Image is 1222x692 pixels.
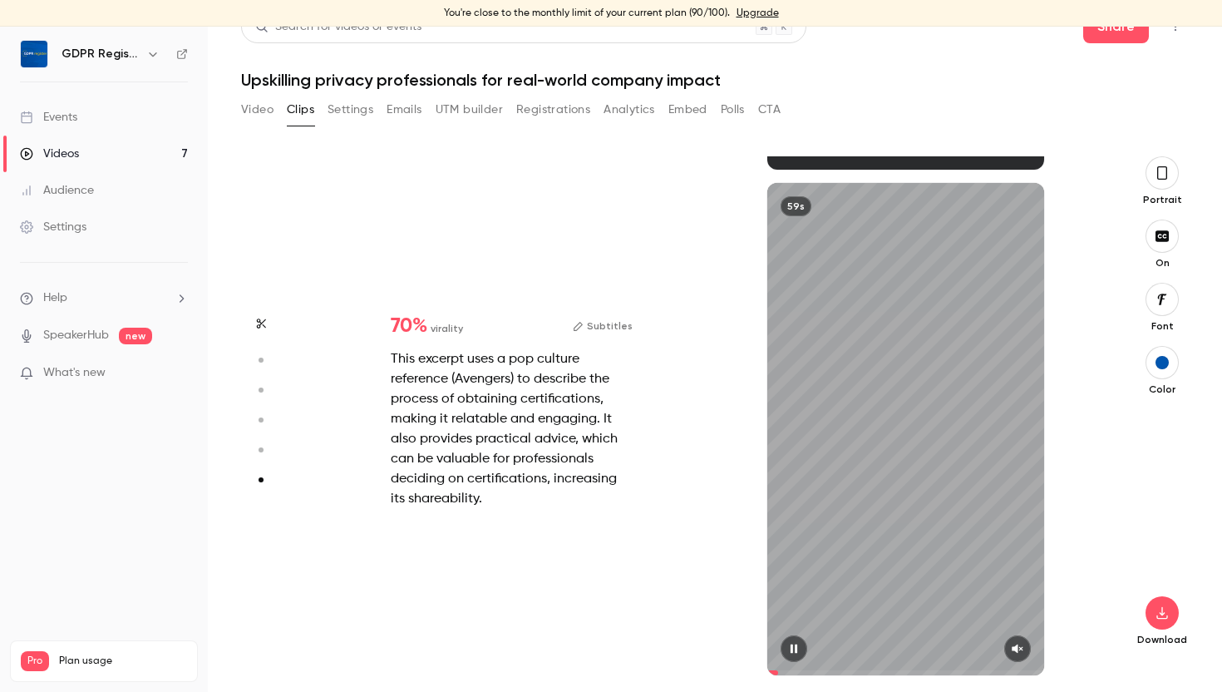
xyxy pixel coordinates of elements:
[1136,319,1189,333] p: Font
[721,96,745,123] button: Polls
[328,96,373,123] button: Settings
[1162,13,1189,40] button: Top Bar Actions
[20,146,79,162] div: Videos
[391,316,427,336] span: 70 %
[287,96,314,123] button: Clips
[241,70,1189,90] h1: Upskilling privacy professionals for real-world company impact
[436,96,503,123] button: UTM builder
[387,96,421,123] button: Emails
[62,46,140,62] h6: GDPR Register
[431,321,463,336] span: virality
[516,96,590,123] button: Registrations
[391,349,633,509] div: This excerpt uses a pop culture reference (Avengers) to describe the process of obtaining certifi...
[21,41,47,67] img: GDPR Register
[604,96,655,123] button: Analytics
[119,328,152,344] span: new
[43,364,106,382] span: What's new
[43,327,109,344] a: SpeakerHub
[1136,633,1189,646] p: Download
[59,655,187,668] span: Plan usage
[21,651,49,671] span: Pro
[20,289,188,307] li: help-dropdown-opener
[573,316,633,336] button: Subtitles
[1136,193,1189,206] p: Portrait
[241,96,273,123] button: Video
[781,196,811,216] div: 59s
[1083,10,1149,43] button: Share
[20,219,86,235] div: Settings
[668,96,707,123] button: Embed
[168,366,188,381] iframe: Noticeable Trigger
[255,18,421,36] div: Search for videos or events
[1136,256,1189,269] p: On
[20,109,77,126] div: Events
[758,96,781,123] button: CTA
[737,7,779,20] a: Upgrade
[1136,383,1189,396] p: Color
[20,182,94,199] div: Audience
[43,289,67,307] span: Help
